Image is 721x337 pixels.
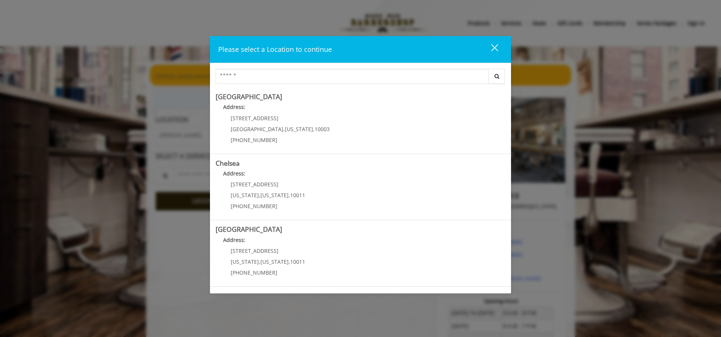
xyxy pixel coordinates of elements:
span: [STREET_ADDRESS] [231,247,278,254]
span: [STREET_ADDRESS] [231,181,278,188]
span: , [313,125,315,133]
span: [US_STATE] [231,192,259,199]
b: Chelsea [216,159,240,168]
span: , [259,258,260,265]
input: Search Center [216,69,489,84]
b: Address: [223,103,245,110]
span: Please select a Location to continue [218,45,332,54]
span: [PHONE_NUMBER] [231,269,277,276]
b: [GEOGRAPHIC_DATA] [216,225,282,234]
span: , [283,125,285,133]
span: [PHONE_NUMBER] [231,203,277,210]
div: Center Select [216,69,505,88]
span: , [289,192,290,199]
span: [US_STATE] [260,258,289,265]
b: [GEOGRAPHIC_DATA] [216,92,282,101]
i: Search button [493,74,501,79]
span: [PHONE_NUMBER] [231,136,277,144]
span: 10011 [290,258,305,265]
span: [US_STATE] [285,125,313,133]
span: , [289,258,290,265]
span: , [259,192,260,199]
button: close dialog [477,42,503,57]
div: close dialog [482,44,497,55]
b: Address: [223,170,245,177]
b: Address: [223,236,245,243]
span: [US_STATE] [260,192,289,199]
span: [GEOGRAPHIC_DATA] [231,125,283,133]
span: [US_STATE] [231,258,259,265]
span: 10011 [290,192,305,199]
span: 10003 [315,125,330,133]
span: [STREET_ADDRESS] [231,115,278,122]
